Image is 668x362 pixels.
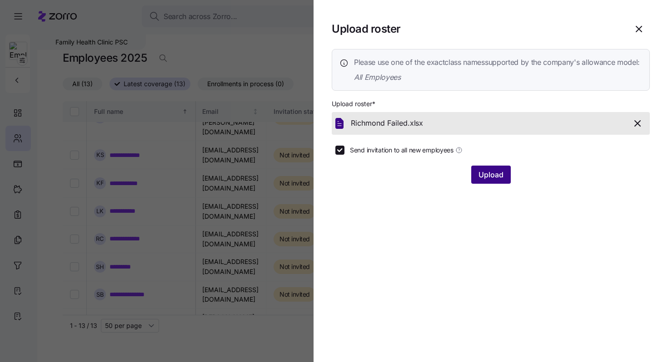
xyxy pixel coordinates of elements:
span: All Employees [354,72,640,83]
span: Please use one of the exact class names supported by the company's allowance model: [354,57,640,68]
span: xlsx [410,117,423,129]
span: Upload roster * [332,99,375,108]
span: Send invitation to all new employees [350,146,454,155]
h1: Upload roster [332,22,621,36]
span: Richmond Failed. [351,117,410,129]
button: Upload [471,166,511,184]
span: Upload [479,169,503,180]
